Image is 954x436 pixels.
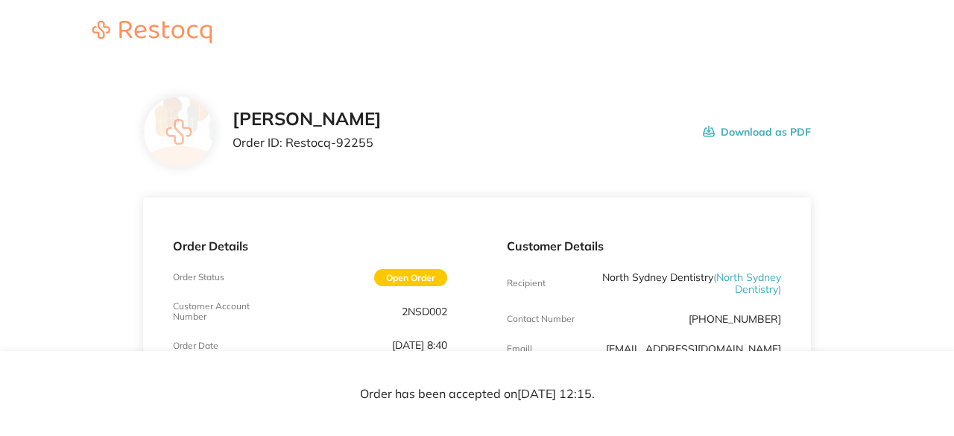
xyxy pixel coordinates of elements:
p: 2NSD002 [402,306,447,317]
img: Restocq logo [78,21,227,43]
p: Emaill [507,344,532,354]
p: Customer Account Number [173,301,265,322]
span: Open Order [374,269,447,286]
button: Download as PDF [703,109,811,155]
p: Recipient [507,278,546,288]
p: Order Details [173,239,447,253]
h2: [PERSON_NAME] [233,109,382,130]
p: [PHONE_NUMBER] [689,313,781,325]
p: Order Date [173,341,218,351]
p: Order Status [173,272,224,282]
p: Contact Number [507,314,575,324]
p: Order has been accepted on [DATE] 12:15 . [360,387,595,400]
p: Customer Details [507,239,781,253]
p: North Sydney Dentistry [598,271,781,295]
p: [DATE] 8:40 [392,339,447,351]
p: Order ID: Restocq- 92255 [233,136,382,149]
span: ( North Sydney Dentistry ) [713,271,781,296]
a: [EMAIL_ADDRESS][DOMAIN_NAME] [606,342,781,356]
a: Restocq logo [78,21,227,45]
